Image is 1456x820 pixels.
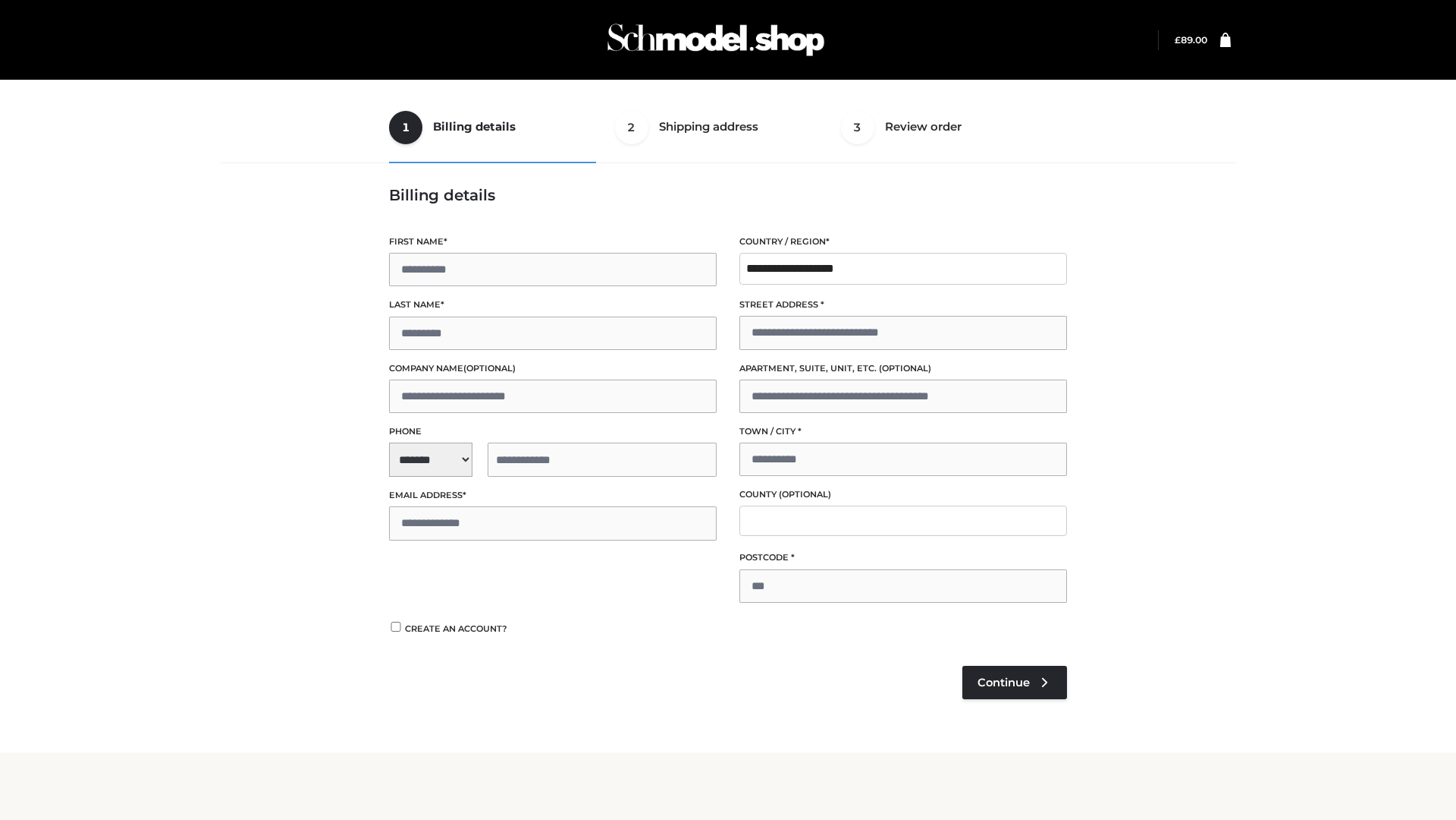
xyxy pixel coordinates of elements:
[389,622,403,632] input: Create an account?
[389,298,717,312] label: Last name
[739,424,1067,439] label: Town / City
[739,298,1067,312] label: Street address
[1175,34,1181,46] span: £
[977,676,1030,689] span: Continue
[1175,34,1207,46] bdi: 89.00
[463,363,516,374] span: (optional)
[405,623,507,634] span: Create an account?
[389,186,1067,204] h3: Billing details
[739,235,1067,249] label: Country / Region
[389,488,717,503] label: Email address
[779,489,831,500] span: (optional)
[879,363,931,374] span: (optional)
[389,424,717,439] label: Phone
[962,666,1067,699] a: Continue
[389,361,717,376] label: Company name
[739,361,1067,376] label: Apartment, suite, unit, etc.
[739,550,1067,565] label: Postcode
[389,235,717,249] label: First name
[1175,34,1207,46] a: £89.00
[739,487,1067,502] label: County
[602,10,830,70] img: Schmodel Admin 964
